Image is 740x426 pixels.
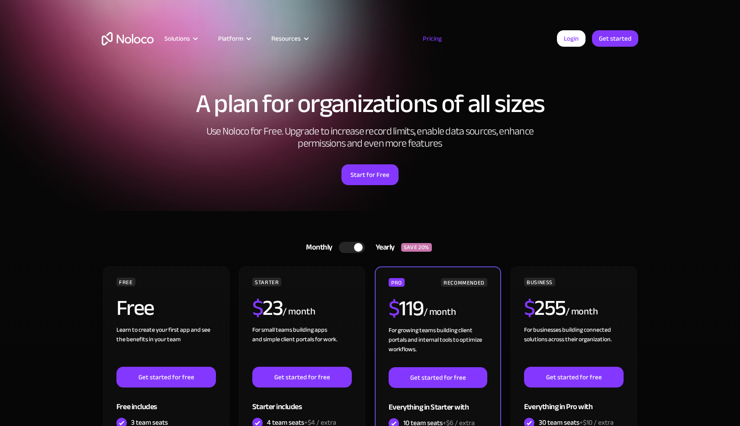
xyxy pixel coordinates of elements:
div: Monthly [295,241,339,254]
div: / month [283,305,315,319]
a: Login [557,30,586,47]
div: Free includes [116,388,216,416]
div: Solutions [164,33,190,44]
a: Get started [592,30,638,47]
div: / month [566,305,598,319]
a: Get started for free [524,367,624,388]
h2: 23 [252,297,283,319]
h2: Use Noloco for Free. Upgrade to increase record limits, enable data sources, enhance permissions ... [197,125,543,150]
a: Get started for free [252,367,352,388]
div: Solutions [154,33,207,44]
div: For small teams building apps and simple client portals for work. ‍ [252,325,352,367]
div: Resources [271,33,301,44]
div: STARTER [252,278,281,286]
span: $ [389,288,399,329]
div: PRO [389,278,405,287]
a: home [102,32,154,45]
div: Starter includes [252,388,352,416]
div: Everything in Starter with [389,388,487,416]
a: Get started for free [389,367,487,388]
div: Resources [261,33,318,44]
span: $ [252,288,263,328]
div: BUSINESS [524,278,555,286]
div: Yearly [365,241,401,254]
div: For businesses building connected solutions across their organization. ‍ [524,325,624,367]
span: $ [524,288,535,328]
div: Learn to create your first app and see the benefits in your team ‍ [116,325,216,367]
div: Platform [218,33,243,44]
h2: 119 [389,298,424,319]
a: Get started for free [116,367,216,388]
div: / month [424,305,456,319]
div: Platform [207,33,261,44]
div: For growing teams building client portals and internal tools to optimize workflows. [389,326,487,367]
div: SAVE 20% [401,243,432,252]
a: Start for Free [341,164,399,185]
h2: Free [116,297,154,319]
div: Everything in Pro with [524,388,624,416]
div: RECOMMENDED [441,278,487,287]
h1: A plan for organizations of all sizes [102,91,638,117]
a: Pricing [412,33,453,44]
div: FREE [116,278,135,286]
h2: 255 [524,297,566,319]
